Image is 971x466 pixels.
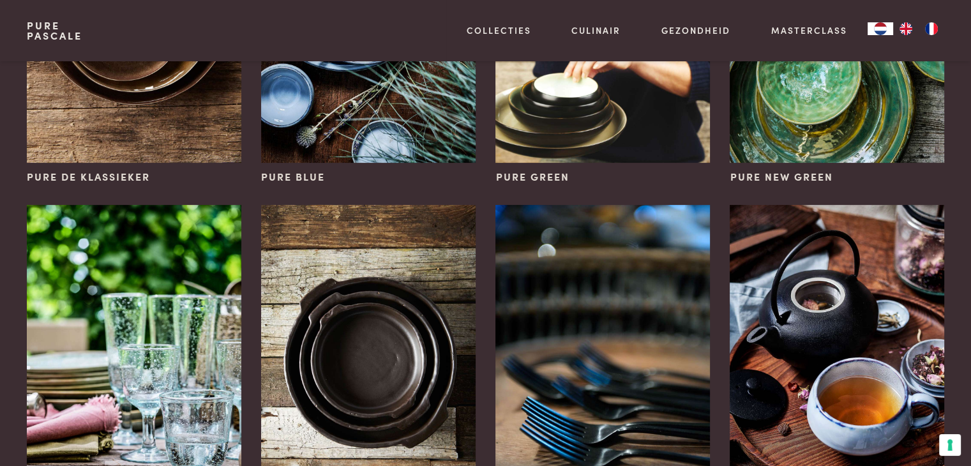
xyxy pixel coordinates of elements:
[27,169,150,184] span: Pure de klassieker
[495,169,569,184] span: Pure Green
[27,20,82,41] a: PurePascale
[467,24,531,37] a: Collecties
[893,22,944,35] ul: Language list
[661,24,730,37] a: Gezondheid
[571,24,621,37] a: Culinair
[261,169,325,184] span: Pure Blue
[939,434,961,456] button: Uw voorkeuren voor toestemming voor trackingtechnologieën
[868,22,893,35] div: Language
[868,22,944,35] aside: Language selected: Nederlands
[919,22,944,35] a: FR
[730,169,832,184] span: Pure New Green
[893,22,919,35] a: EN
[771,24,847,37] a: Masterclass
[868,22,893,35] a: NL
